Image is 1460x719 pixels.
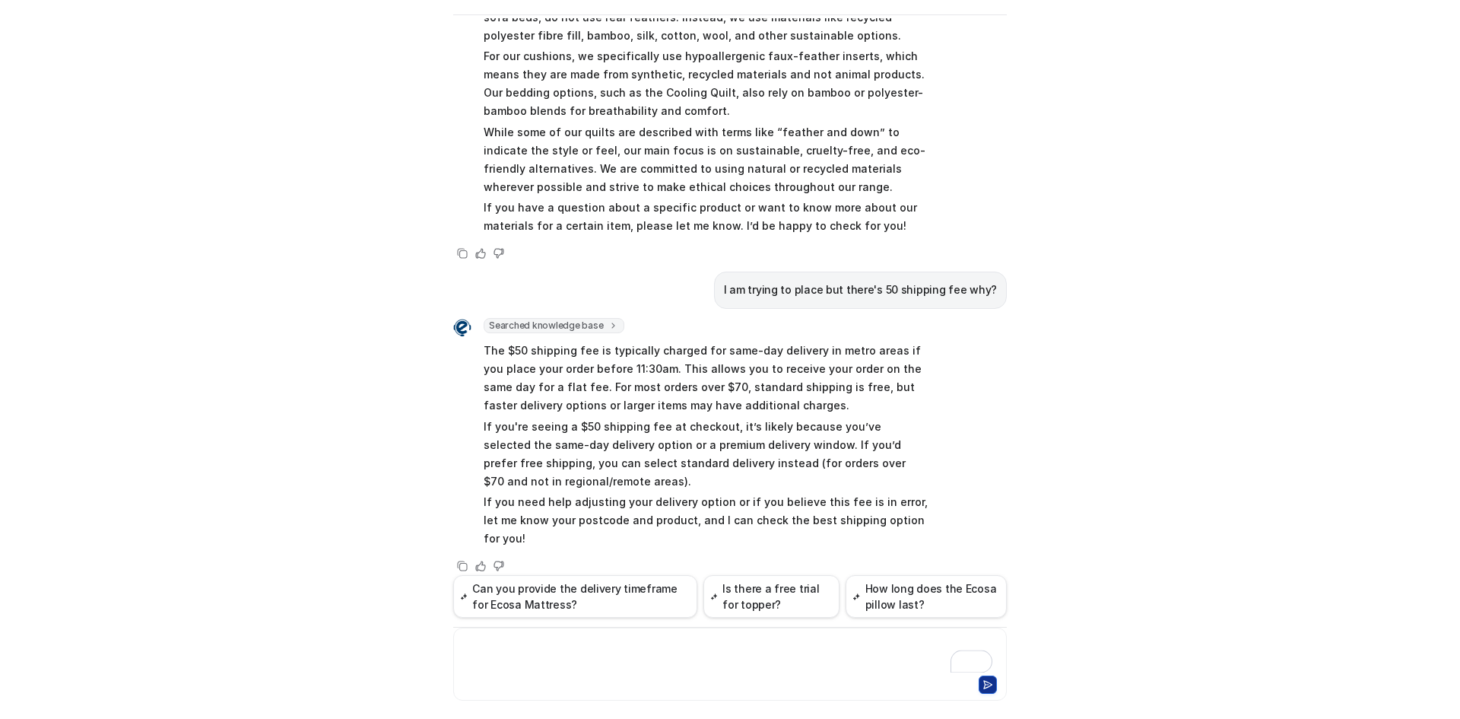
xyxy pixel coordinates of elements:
button: Can you provide the delivery timeframe for Ecosa Mattress? [453,575,697,618]
button: How long does the Ecosa pillow last? [846,575,1007,618]
p: For our cushions, we specifically use hypoallergenic faux-feather inserts, which means they are m... [484,47,928,120]
button: Is there a free trial for topper? [703,575,839,618]
p: If you need help adjusting your delivery option or if you believe this fee is in error, let me kn... [484,493,928,548]
p: The $50 shipping fee is typically charged for same-day delivery in metro areas if you place your ... [484,342,928,415]
p: If you have a question about a specific product or want to know more about our materials for a ce... [484,199,928,235]
p: While some of our quilts are described with terms like “feather and down” to indicate the style o... [484,123,928,196]
div: To enrich screen reader interactions, please activate Accessibility in Grammarly extension settings [457,638,1003,673]
span: Searched knowledge base [484,318,624,333]
p: If you're seeing a $50 shipping fee at checkout, it’s likely because you’ve selected the same-day... [484,418,928,491]
img: Widget [453,319,471,337]
p: I am trying to place but there's 50 shipping fee why? [724,281,997,299]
